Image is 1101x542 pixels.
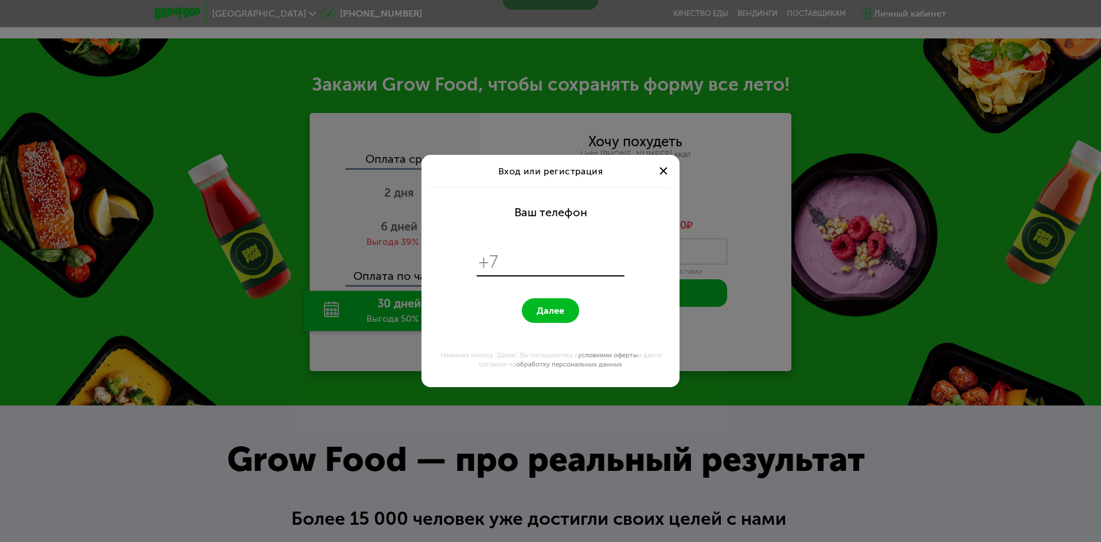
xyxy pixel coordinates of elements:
span: Далее [537,305,564,316]
a: обработку персональных данных [516,360,622,368]
a: условиями оферты [578,351,638,359]
span: Вход или регистрация [498,166,603,177]
div: Нажимая кнопку "Далее", Вы соглашаетесь с и даете согласие на [428,350,673,369]
button: Далее [522,298,579,323]
div: Ваш телефон [514,205,587,219]
span: +7 [479,251,499,273]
